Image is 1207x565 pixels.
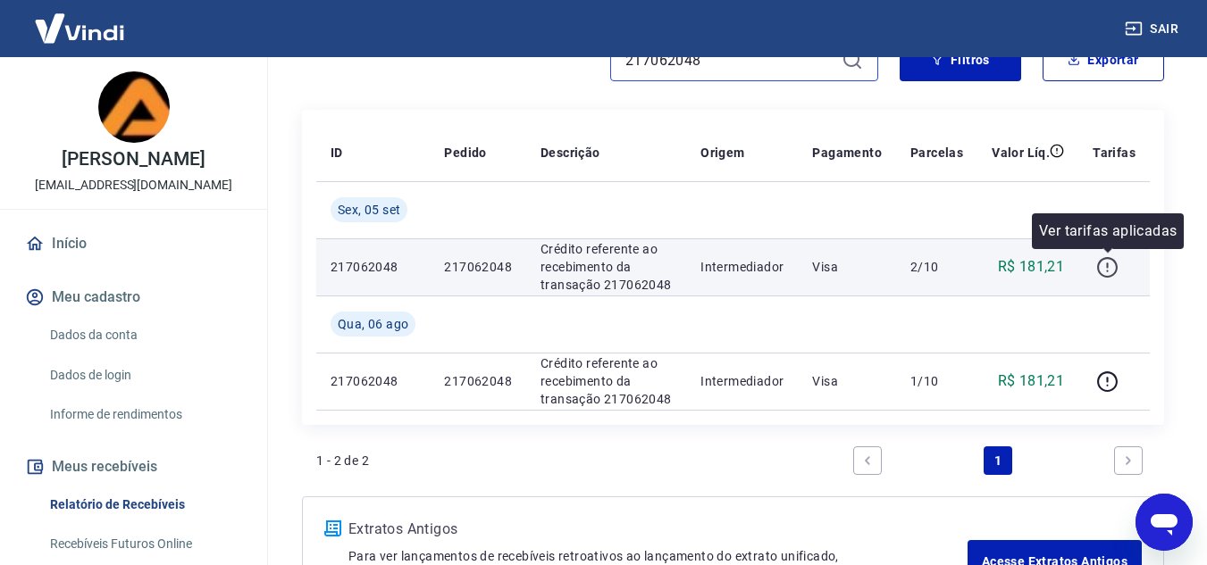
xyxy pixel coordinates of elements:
[1121,12,1186,46] button: Sair
[700,372,784,390] p: Intermediador
[625,46,834,73] input: Busque pelo número do pedido
[331,258,415,276] p: 217062048
[21,278,246,317] button: Meu cadastro
[444,144,486,162] p: Pedido
[324,520,341,536] img: ícone
[1093,144,1136,162] p: Tarifas
[43,486,246,523] a: Relatório de Recebíveis
[910,258,963,276] p: 2/10
[541,354,672,408] p: Crédito referente ao recebimento da transação 217062048
[541,144,600,162] p: Descrição
[43,357,246,394] a: Dados de login
[853,446,882,475] a: Previous page
[21,224,246,263] a: Início
[1043,38,1164,81] button: Exportar
[1039,220,1177,242] p: Ver tarifas aplicadas
[984,446,1012,475] a: Page 1 is your current page
[331,372,415,390] p: 217062048
[910,144,963,162] p: Parcelas
[338,201,400,219] span: Sex, 05 set
[348,519,968,540] p: Extratos Antigos
[43,526,246,562] a: Recebíveis Futuros Online
[541,240,672,294] p: Crédito referente ao recebimento da transação 217062048
[338,315,408,333] span: Qua, 06 ago
[21,1,138,55] img: Vindi
[812,144,882,162] p: Pagamento
[444,372,512,390] p: 217062048
[1114,446,1143,475] a: Next page
[812,258,882,276] p: Visa
[700,258,784,276] p: Intermediador
[992,144,1050,162] p: Valor Líq.
[43,317,246,353] a: Dados da conta
[910,372,963,390] p: 1/10
[846,439,1150,482] ul: Pagination
[98,71,170,143] img: 6a1d8cdb-afff-4140-b23b-b3656956e1a1.jpeg
[62,150,205,169] p: [PERSON_NAME]
[900,38,1021,81] button: Filtros
[21,447,246,486] button: Meus recebíveis
[998,370,1065,392] p: R$ 181,21
[444,258,512,276] p: 217062048
[331,144,343,162] p: ID
[812,372,882,390] p: Visa
[700,144,744,162] p: Origem
[316,452,369,469] p: 1 - 2 de 2
[998,256,1065,278] p: R$ 181,21
[35,176,232,195] p: [EMAIL_ADDRESS][DOMAIN_NAME]
[1136,494,1193,551] iframe: Botón para iniciar la ventana de mensajería
[43,396,246,433] a: Informe de rendimentos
